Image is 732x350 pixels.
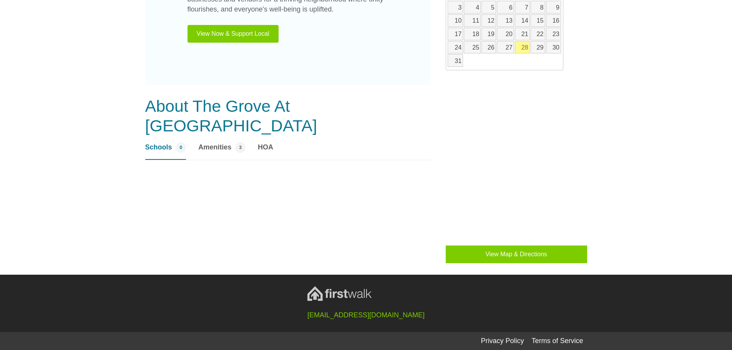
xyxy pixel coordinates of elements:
[481,41,496,54] a: 26
[448,28,463,40] a: 17
[497,1,514,13] a: 6
[515,1,530,13] a: 7
[258,142,273,160] a: HOA
[145,142,186,160] a: Schools 0
[464,14,481,27] a: 11
[448,54,463,67] a: 31
[145,142,172,153] span: Schools
[446,245,587,263] button: View Map & Directions
[481,14,496,27] a: 12
[198,142,231,153] span: Amenities
[497,14,514,27] a: 13
[258,142,273,153] span: HOA
[546,14,561,27] a: 16
[531,337,583,345] a: Terms of Service
[307,286,372,301] img: FirstWalk
[481,337,524,345] a: Privacy Policy
[464,28,481,40] a: 18
[546,1,561,13] a: 9
[546,41,561,54] a: 30
[481,28,496,40] a: 19
[531,14,545,27] a: 15
[531,1,545,13] a: 8
[515,28,530,40] a: 21
[497,28,514,40] a: 20
[546,28,561,40] a: 23
[188,25,279,43] button: View Now & Support Local
[235,142,246,153] span: 3
[176,142,186,153] span: 0
[515,41,530,54] a: 28
[307,311,425,319] a: [EMAIL_ADDRESS][DOMAIN_NAME]
[448,41,463,54] a: 24
[481,1,496,13] a: 5
[497,41,514,54] a: 27
[531,28,545,40] a: 22
[464,41,481,54] a: 25
[515,14,530,27] a: 14
[448,1,463,13] a: 3
[198,142,246,160] a: Amenities 3
[145,96,430,136] h3: About The Grove At [GEOGRAPHIC_DATA]
[531,41,545,54] a: 29
[448,14,463,27] a: 10
[464,1,481,13] a: 4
